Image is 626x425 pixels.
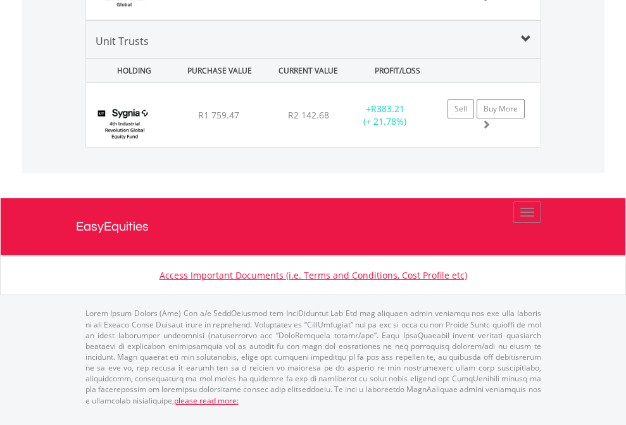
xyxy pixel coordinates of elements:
img: UT.ZA.SIRGA.png [92,99,156,144]
div: CURRENT VALUE [265,59,351,82]
span: Unit Trusts [96,34,149,48]
span: R383.21 [371,103,404,115]
p: Lorem Ipsum Dolors (Ame) Con a/e SeddOeiusmod tem InciDiduntut Lab Etd mag aliquaen admin veniamq... [85,308,541,405]
div: PURCHASE VALUE [177,59,263,82]
span: R2 142.68 [288,109,329,121]
a: EasyEquities [76,198,551,255]
a: Access Important Documents (i.e. Terms and Conditions, Cost Profile etc) [160,269,467,281]
div: PROFIT/LOSS [354,59,441,82]
div: HOLDING [87,59,173,82]
span: R1 759.47 [198,109,239,121]
a: Sell [448,99,474,118]
a: please read more: [174,395,239,406]
a: Buy More [477,99,525,118]
div: + (+ 21.78%) [346,103,425,128]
